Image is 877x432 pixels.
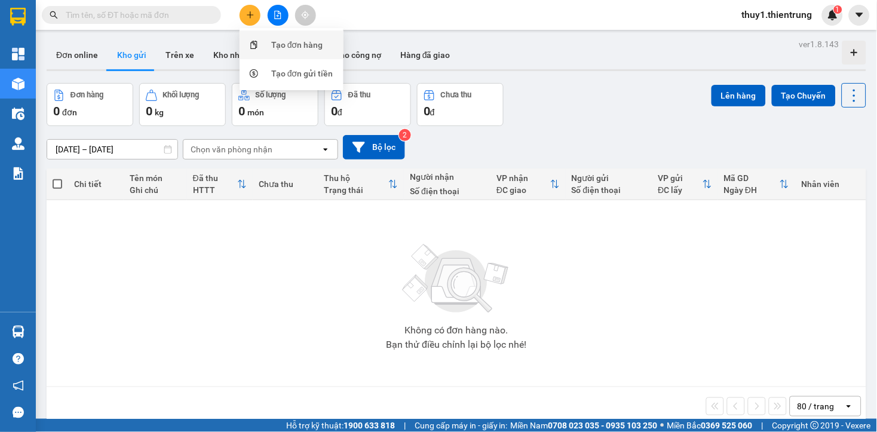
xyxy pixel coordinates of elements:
[193,173,237,183] div: Đã thu
[259,179,312,189] div: Chưa thu
[321,145,330,154] svg: open
[331,104,338,118] span: 0
[66,8,207,22] input: Tìm tên, số ĐT hoặc mã đơn
[732,7,822,22] span: thuy1.thientrung
[842,41,866,65] div: Tạo kho hàng mới
[798,400,835,412] div: 80 / trang
[13,380,24,391] span: notification
[187,168,253,200] th: Toggle SortBy
[324,173,389,183] div: Thu hộ
[430,108,435,117] span: đ
[391,41,460,69] button: Hàng đã giao
[652,168,718,200] th: Toggle SortBy
[772,85,836,106] button: Tạo Chuyến
[50,11,58,19] span: search
[12,167,24,180] img: solution-icon
[318,168,404,200] th: Toggle SortBy
[47,140,177,159] input: Select a date range.
[343,135,405,160] button: Bộ lọc
[658,173,703,183] div: VP gửi
[344,421,395,430] strong: 1900 633 818
[712,85,766,106] button: Lên hàng
[397,237,516,321] img: svg+xml;base64,PHN2ZyBjbGFzcz0ibGlzdC1wbHVnX19zdmciIHhtbG5zPSJodHRwOi8vd3d3LnczLm9yZy8yMDAwL3N2Zy...
[572,173,646,183] div: Người gửi
[240,5,260,26] button: plus
[286,419,395,432] span: Hỗ trợ kỹ thuật:
[12,48,24,60] img: dashboard-icon
[811,421,819,430] span: copyright
[12,108,24,120] img: warehouse-icon
[404,326,508,335] div: Không có đơn hàng nào.
[572,185,646,195] div: Số điện thoại
[256,91,286,99] div: Số lượng
[424,104,430,118] span: 0
[74,179,118,189] div: Chi tiết
[415,419,508,432] span: Cung cấp máy in - giấy in:
[799,38,839,51] div: ver 1.8.143
[844,402,854,411] svg: open
[386,340,526,350] div: Bạn thử điều chỉnh lại bộ lọc nhé!
[53,104,60,118] span: 0
[12,78,24,90] img: warehouse-icon
[232,83,318,126] button: Số lượng0món
[13,407,24,418] span: message
[827,10,838,20] img: icon-new-feature
[496,173,550,183] div: VP nhận
[325,41,391,69] button: Kho công nợ
[271,38,323,51] div: Tạo đơn hàng
[268,5,289,26] button: file-add
[274,11,282,19] span: file-add
[70,91,103,99] div: Đơn hàng
[661,423,664,428] span: ⚪️
[155,108,164,117] span: kg
[496,185,550,195] div: ĐC giao
[62,108,77,117] span: đơn
[854,10,865,20] span: caret-down
[701,421,753,430] strong: 0369 525 060
[204,41,259,69] button: Kho nhận
[191,143,272,155] div: Chọn văn phòng nhận
[548,421,658,430] strong: 0708 023 035 - 0935 103 250
[12,326,24,338] img: warehouse-icon
[410,172,485,182] div: Người nhận
[246,11,254,19] span: plus
[658,185,703,195] div: ĐC lấy
[490,168,565,200] th: Toggle SortBy
[667,419,753,432] span: Miền Bắc
[849,5,870,26] button: caret-down
[163,91,200,99] div: Khối lượng
[47,41,108,69] button: Đơn online
[348,91,370,99] div: Đã thu
[271,67,333,80] div: Tạo đơn gửi tiền
[441,91,472,99] div: Chưa thu
[836,5,840,14] span: 1
[139,83,226,126] button: Khối lượng0kg
[404,419,406,432] span: |
[193,185,237,195] div: HTTT
[47,83,133,126] button: Đơn hàng0đơn
[417,83,504,126] button: Chưa thu0đ
[250,69,258,78] span: dollar-circle
[762,419,763,432] span: |
[130,173,181,183] div: Tên món
[247,108,264,117] span: món
[324,83,411,126] button: Đã thu0đ
[12,137,24,150] img: warehouse-icon
[410,186,485,196] div: Số điện thoại
[338,108,342,117] span: đ
[724,173,780,183] div: Mã GD
[108,41,156,69] button: Kho gửi
[724,185,780,195] div: Ngày ĐH
[146,104,152,118] span: 0
[399,129,411,141] sup: 2
[13,353,24,364] span: question-circle
[324,185,389,195] div: Trạng thái
[130,185,181,195] div: Ghi chú
[250,41,258,49] span: snippets
[156,41,204,69] button: Trên xe
[295,5,316,26] button: aim
[301,11,309,19] span: aim
[238,104,245,118] span: 0
[511,419,658,432] span: Miền Nam
[801,179,860,189] div: Nhân viên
